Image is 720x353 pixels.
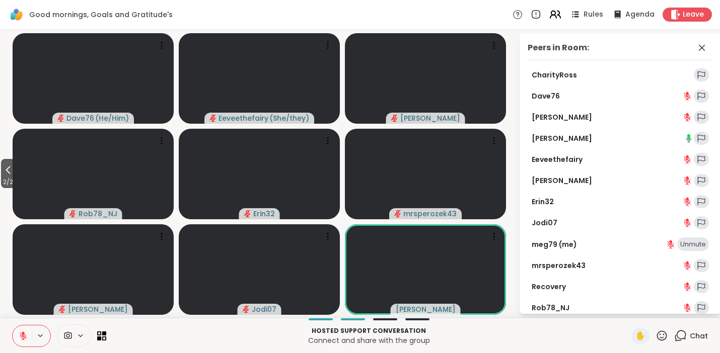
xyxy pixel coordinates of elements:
[1,176,15,188] span: 2 / 2
[532,239,577,249] a: meg79 (me)
[532,218,557,228] a: Jodi07
[394,210,401,217] span: audio-muted
[532,70,577,80] a: CharityRoss
[690,331,708,341] span: Chat
[532,154,583,164] a: Eeveethefairy
[66,113,94,123] span: Dave76
[532,112,592,122] a: [PERSON_NAME]
[219,113,268,123] span: Eeveethefairy
[683,10,704,20] span: Leave
[1,159,15,188] button: 2/2
[532,175,592,186] a: [PERSON_NAME]
[532,133,592,143] a: [PERSON_NAME]
[269,113,309,123] span: ( She/they )
[391,115,398,122] span: audio-muted
[532,197,554,207] a: Erin32
[677,237,709,251] div: Unmute
[29,10,173,20] span: Good mornings, Goals and Gratitude's
[403,209,457,219] span: mrsperozek43
[635,330,645,342] span: ✋
[528,42,589,54] div: Peers in Room:
[243,306,250,313] span: audio-muted
[532,282,566,292] a: Recovery
[79,209,117,219] span: Rob78_NJ
[59,306,66,313] span: audio-muted
[112,335,625,345] p: Connect and share with the group
[253,209,275,219] span: Erin32
[396,304,456,314] span: [PERSON_NAME]
[57,115,64,122] span: audio-muted
[95,113,129,123] span: ( He/Him )
[625,10,655,20] span: Agenda
[68,304,128,314] span: [PERSON_NAME]
[400,113,460,123] span: [PERSON_NAME]
[584,10,603,20] span: Rules
[244,210,251,217] span: audio-muted
[252,304,276,314] span: Jodi07
[69,210,77,217] span: audio-muted
[532,303,569,313] a: Rob78_NJ
[8,6,25,23] img: ShareWell Logomark
[209,115,217,122] span: audio-muted
[532,91,560,101] a: Dave76
[532,260,586,271] a: mrsperozek43
[112,326,625,335] p: Hosted support conversation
